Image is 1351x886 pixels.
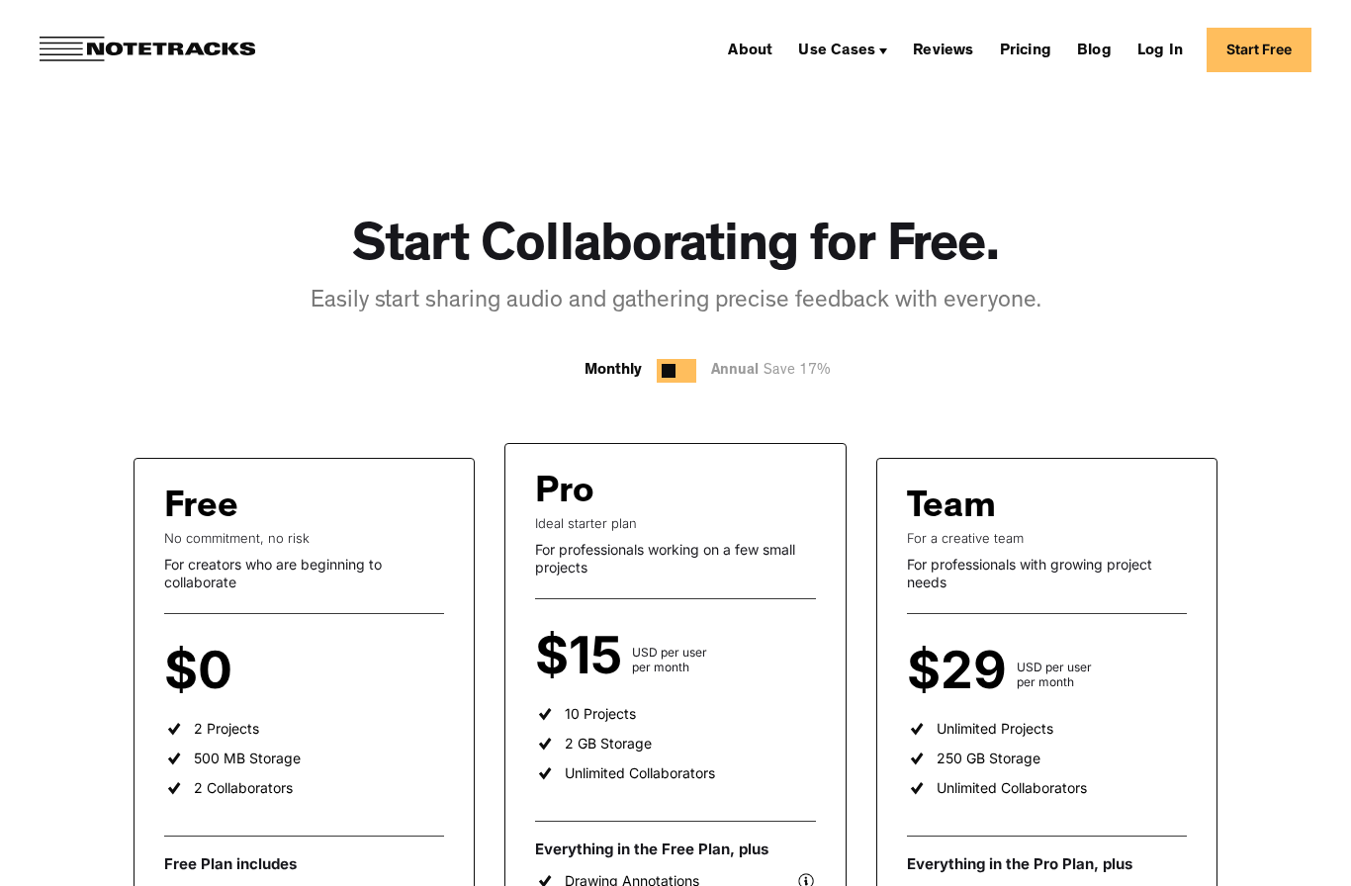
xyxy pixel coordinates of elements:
[937,779,1087,797] div: Unlimited Collaborators
[535,515,815,531] div: Ideal starter plan
[164,654,242,689] div: $0
[242,660,300,689] div: per user per month
[535,474,594,515] div: Pro
[164,854,444,874] div: Free Plan includes
[1207,28,1311,72] a: Start Free
[352,218,1000,282] h1: Start Collaborating for Free.
[194,750,301,767] div: 500 MB Storage
[907,556,1187,590] div: For professionals with growing project needs
[565,764,715,782] div: Unlimited Collaborators
[907,654,1017,689] div: $29
[535,541,815,576] div: For professionals working on a few small projects
[164,488,238,530] div: Free
[937,750,1040,767] div: 250 GB Storage
[790,34,895,65] div: Use Cases
[905,34,981,65] a: Reviews
[585,359,642,383] div: Monthly
[632,645,707,674] div: USD per user per month
[937,720,1053,738] div: Unlimited Projects
[798,44,875,59] div: Use Cases
[194,720,259,738] div: 2 Projects
[720,34,780,65] a: About
[711,359,841,384] div: Annual
[565,705,636,723] div: 10 Projects
[535,840,815,859] div: Everything in the Free Plan, plus
[565,735,652,753] div: 2 GB Storage
[311,286,1041,319] div: Easily start sharing audio and gathering precise feedback with everyone.
[535,639,632,674] div: $15
[1069,34,1120,65] a: Blog
[1017,660,1092,689] div: USD per user per month
[992,34,1059,65] a: Pricing
[194,779,293,797] div: 2 Collaborators
[164,530,444,546] div: No commitment, no risk
[164,556,444,590] div: For creators who are beginning to collaborate
[759,364,831,379] span: Save 17%
[1129,34,1191,65] a: Log In
[907,854,1187,874] div: Everything in the Pro Plan, plus
[907,530,1187,546] div: For a creative team
[907,488,996,530] div: Team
